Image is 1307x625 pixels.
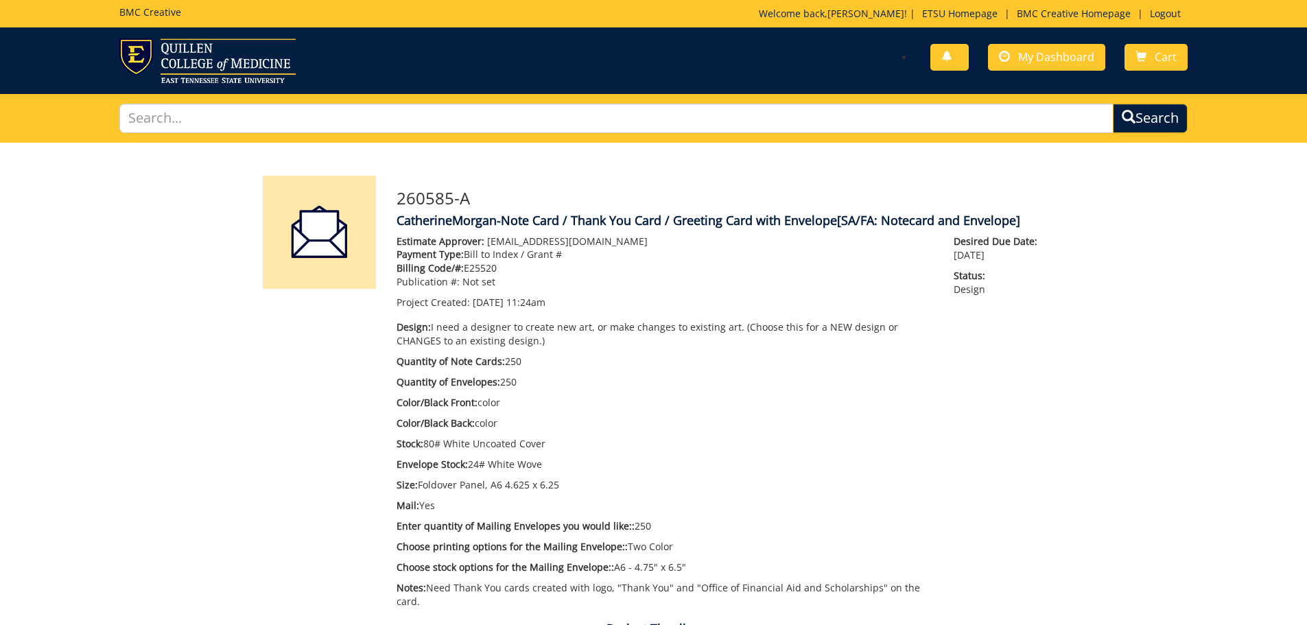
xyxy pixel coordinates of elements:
span: Project Created: [397,296,470,309]
p: A6 - 4.75" x 6.5" [397,561,934,574]
p: Yes [397,499,934,512]
h3: 260585-A [397,189,1045,207]
p: I need a designer to create new art, or make changes to existing art. (Choose this for a NEW desi... [397,320,934,348]
p: 80# White Uncoated Cover [397,437,934,451]
span: Choose stock options for the Mailing Envelope:: [397,561,614,574]
span: [DATE] 11:24am [473,296,545,309]
p: Design [954,269,1044,296]
p: color [397,416,934,430]
span: My Dashboard [1018,49,1094,64]
p: [EMAIL_ADDRESS][DOMAIN_NAME] [397,235,934,248]
a: BMC Creative Homepage [1010,7,1138,20]
span: Not set [462,275,495,288]
p: 250 [397,375,934,389]
p: [DATE] [954,235,1044,262]
span: Color/Black Back: [397,416,475,429]
span: Stock: [397,437,423,450]
a: Logout [1143,7,1188,20]
span: Enter quantity of Mailing Envelopes you would like:: [397,519,635,532]
span: [SA/FA: Notecard and Envelope] [837,212,1020,228]
p: Welcome back, ! | | | [759,7,1188,21]
span: Quantity of Envelopes: [397,375,500,388]
button: Search [1113,104,1188,133]
p: Two Color [397,540,934,554]
span: Color/Black Front: [397,396,478,409]
p: color [397,396,934,410]
p: Need Thank You cards created with logo, "Thank You" and "Office of Financial Aid and Scholarships... [397,581,934,609]
a: ETSU Homepage [915,7,1004,20]
span: Estimate Approver: [397,235,484,248]
p: Bill to Index / Grant # [397,248,934,261]
p: 24# White Wove [397,458,934,471]
p: 250 [397,519,934,533]
span: Payment Type: [397,248,464,261]
span: Design: [397,320,431,333]
a: [PERSON_NAME] [827,7,904,20]
img: ETSU logo [119,38,296,83]
span: Quantity of Note Cards: [397,355,505,368]
span: Mail: [397,499,419,512]
span: Desired Due Date: [954,235,1044,248]
span: Publication #: [397,275,460,288]
span: Choose printing options for the Mailing Envelope:: [397,540,628,553]
span: Size: [397,478,418,491]
a: Cart [1125,44,1188,71]
h5: BMC Creative [119,7,181,17]
span: Notes: [397,581,426,594]
a: My Dashboard [988,44,1105,71]
img: Product featured image [263,176,376,289]
span: Status: [954,269,1044,283]
p: 250 [397,355,934,368]
span: Cart [1155,49,1177,64]
span: Envelope Stock: [397,458,468,471]
p: Foldover Panel, A6 4.625 x 6.25 [397,478,934,492]
h4: CatherineMorgan-Note Card / Thank You Card / Greeting Card with Envelope [397,214,1045,228]
span: Billing Code/#: [397,261,464,274]
input: Search... [119,104,1114,133]
p: E25520 [397,261,934,275]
